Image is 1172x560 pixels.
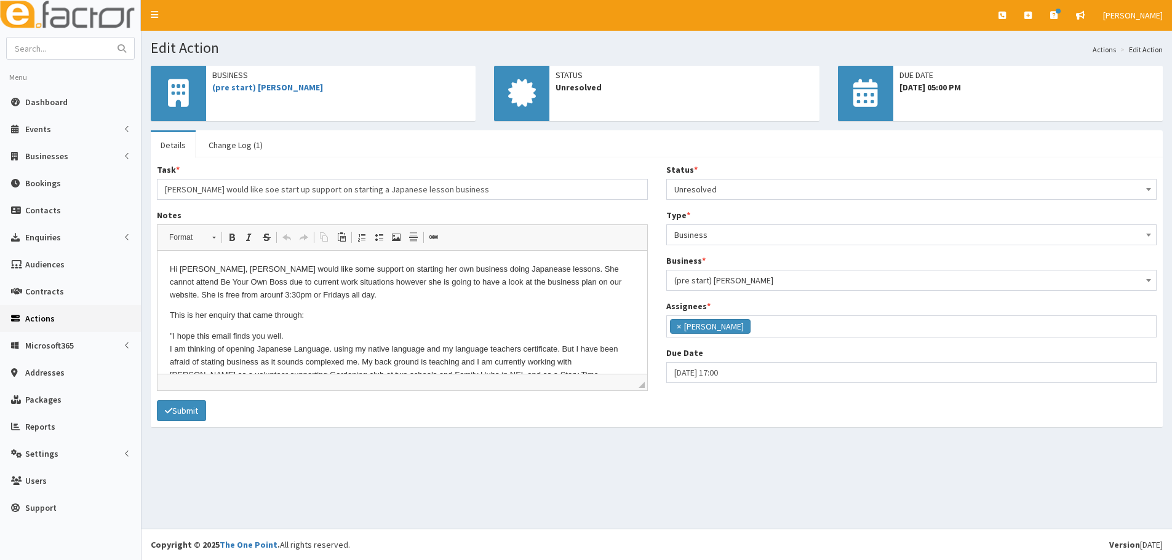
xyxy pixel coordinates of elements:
[212,69,469,81] span: Business
[162,229,222,246] a: Format
[316,229,333,245] a: Copy (Ctrl+C)
[12,79,477,245] p: "I hope this email finds you well. I am thinking of opening Japanese Language. using my native la...
[666,164,698,176] label: Status
[220,539,277,550] a: The One Point
[666,270,1157,291] span: (pre start) Fumiko Czarnecki
[25,367,65,378] span: Addresses
[151,40,1163,56] h1: Edit Action
[142,529,1172,560] footer: All rights reserved.
[25,124,51,135] span: Events
[666,254,706,267] label: Business
[25,313,55,324] span: Actions
[899,81,1157,93] span: [DATE] 05:00 PM
[25,394,62,405] span: Packages
[666,300,711,312] label: Assignees
[157,164,180,176] label: Task
[670,319,751,334] li: Julie Sweeney
[25,97,68,108] span: Dashboard
[1109,538,1163,551] div: [DATE]
[25,421,55,432] span: Reports
[157,209,181,221] label: Notes
[425,229,442,245] a: Link (Ctrl+L)
[157,400,206,421] button: Submit
[241,229,258,245] a: Italic (Ctrl+I)
[25,286,64,297] span: Contracts
[278,229,295,245] a: Undo (Ctrl+Z)
[1117,44,1163,55] li: Edit Action
[25,448,58,459] span: Settings
[157,251,647,374] iframe: Rich Text Editor, notes
[333,229,350,245] a: Paste (Ctrl+V)
[199,132,273,158] a: Change Log (1)
[556,69,813,81] span: Status
[674,272,1149,289] span: (pre start) Fumiko Czarnecki
[25,178,61,189] span: Bookings
[258,229,275,245] a: Strike Through
[1103,10,1163,21] span: [PERSON_NAME]
[639,382,645,388] span: Drag to resize
[666,209,690,221] label: Type
[370,229,388,245] a: Insert/Remove Bulleted List
[388,229,405,245] a: Image
[677,320,681,333] span: ×
[556,81,813,93] span: Unresolved
[25,502,57,513] span: Support
[666,347,703,359] label: Due Date
[899,69,1157,81] span: Due Date
[151,539,280,550] strong: Copyright © 2025 .
[25,259,65,270] span: Audiences
[353,229,370,245] a: Insert/Remove Numbered List
[674,181,1149,198] span: Unresolved
[1109,539,1140,550] b: Version
[25,340,74,351] span: Microsoft365
[7,37,110,59] input: Search...
[151,132,196,158] a: Details
[163,229,206,245] span: Format
[25,205,61,216] span: Contacts
[405,229,422,245] a: Insert Horizontal Line
[25,475,47,486] span: Users
[295,229,313,245] a: Redo (Ctrl+Y)
[25,151,68,162] span: Businesses
[666,179,1157,200] span: Unresolved
[25,232,61,243] span: Enquiries
[223,229,241,245] a: Bold (Ctrl+B)
[674,226,1149,243] span: Business
[1093,44,1116,55] a: Actions
[666,224,1157,245] span: Business
[212,82,323,93] a: (pre start) [PERSON_NAME]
